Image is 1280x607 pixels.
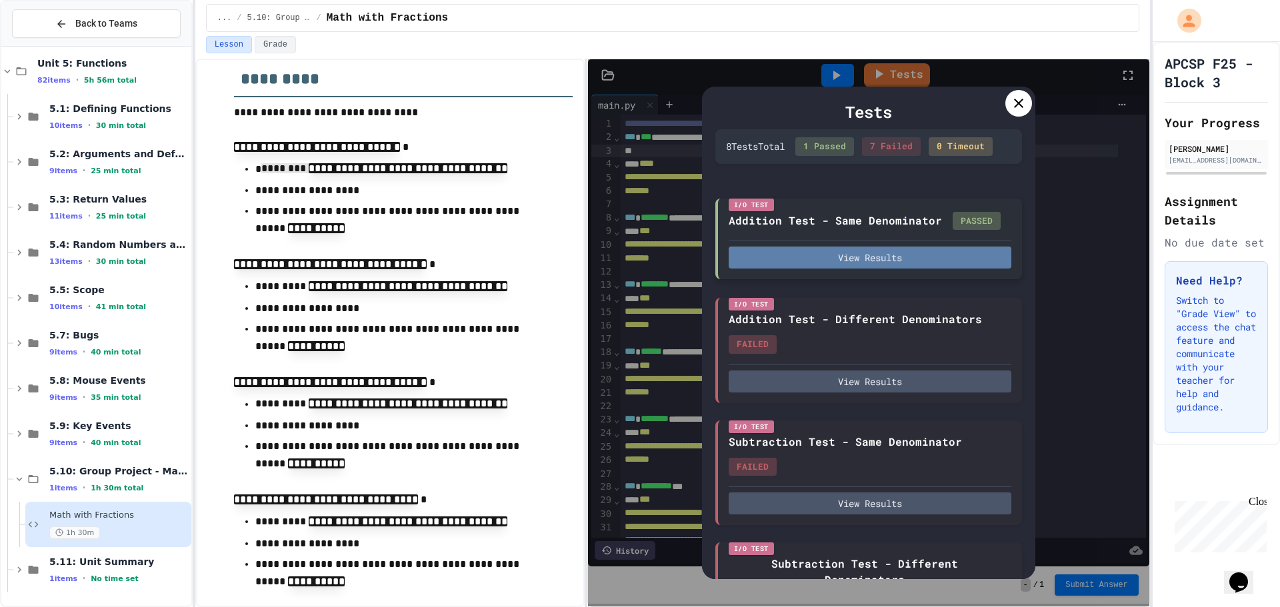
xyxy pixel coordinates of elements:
[217,13,232,23] span: ...
[49,121,83,130] span: 10 items
[75,17,137,31] span: Back to Teams
[49,393,77,402] span: 9 items
[49,103,189,115] span: 5.1: Defining Functions
[317,13,321,23] span: /
[729,311,982,327] div: Addition Test - Different Denominators
[49,438,77,447] span: 9 items
[729,542,774,555] div: I/O Test
[729,247,1011,269] button: View Results
[83,437,85,448] span: •
[729,213,942,229] div: Addition Test - Same Denominator
[49,193,189,205] span: 5.3: Return Values
[88,120,91,131] span: •
[49,526,100,539] span: 1h 30m
[729,335,777,354] div: FAILED
[49,484,77,492] span: 1 items
[729,370,1011,392] button: View Results
[1165,192,1268,229] h2: Assignment Details
[49,148,189,160] span: 5.2: Arguments and Default Parameters
[49,374,189,386] span: 5.8: Mouse Events
[49,167,77,175] span: 9 items
[37,57,189,69] span: Unit 5: Functions
[5,5,92,85] div: Chat with us now!Close
[88,301,91,312] span: •
[49,348,77,356] span: 9 items
[96,212,146,221] span: 25 min total
[91,574,139,583] span: No time set
[729,458,777,476] div: FAILED
[795,137,854,156] div: 1 Passed
[49,303,83,311] span: 10 items
[327,10,448,26] span: Math with Fractions
[729,420,774,433] div: I/O Test
[1169,496,1267,552] iframe: chat widget
[255,36,296,53] button: Grade
[1165,54,1268,91] h1: APCSP F25 - Block 3
[929,137,993,156] div: 0 Timeout
[729,556,1001,588] div: Subtraction Test - Different Denominators
[729,492,1011,514] button: View Results
[83,165,85,176] span: •
[1165,235,1268,251] div: No due date set
[49,510,189,521] span: Math with Fractions
[49,420,189,432] span: 5.9: Key Events
[729,298,774,310] div: I/O Test
[91,484,143,492] span: 1h 30m total
[862,137,921,156] div: 7 Failed
[247,13,311,23] span: 5.10: Group Project - Math with Fractions
[49,257,83,266] span: 13 items
[237,13,241,23] span: /
[49,284,189,296] span: 5.5: Scope
[1165,113,1268,132] h2: Your Progress
[49,465,189,477] span: 5.10: Group Project - Math with Fractions
[715,100,1022,124] div: Tests
[49,574,77,583] span: 1 items
[1224,554,1267,594] iframe: chat widget
[49,556,189,568] span: 5.11: Unit Summary
[726,139,785,153] div: 8 Test s Total
[83,482,85,493] span: •
[1169,143,1264,155] div: [PERSON_NAME]
[96,121,146,130] span: 30 min total
[91,348,141,356] span: 40 min total
[1169,155,1264,165] div: [EMAIL_ADDRESS][DOMAIN_NAME]
[91,167,141,175] span: 25 min total
[83,392,85,402] span: •
[1176,273,1257,289] h3: Need Help?
[91,393,141,402] span: 35 min total
[37,76,71,85] span: 82 items
[1163,5,1205,36] div: My Account
[88,256,91,267] span: •
[1176,294,1257,414] p: Switch to "Grade View" to access the chat feature and communicate with your teacher for help and ...
[49,212,83,221] span: 11 items
[729,434,962,450] div: Subtraction Test - Same Denominator
[83,346,85,357] span: •
[88,211,91,221] span: •
[206,36,252,53] button: Lesson
[76,75,79,85] span: •
[49,329,189,341] span: 5.7: Bugs
[96,303,146,311] span: 41 min total
[96,257,146,266] span: 30 min total
[49,239,189,251] span: 5.4: Random Numbers and APIs
[83,573,85,584] span: •
[12,9,181,38] button: Back to Teams
[953,212,1001,231] div: PASSED
[84,76,137,85] span: 5h 56m total
[729,199,774,211] div: I/O Test
[91,438,141,447] span: 40 min total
